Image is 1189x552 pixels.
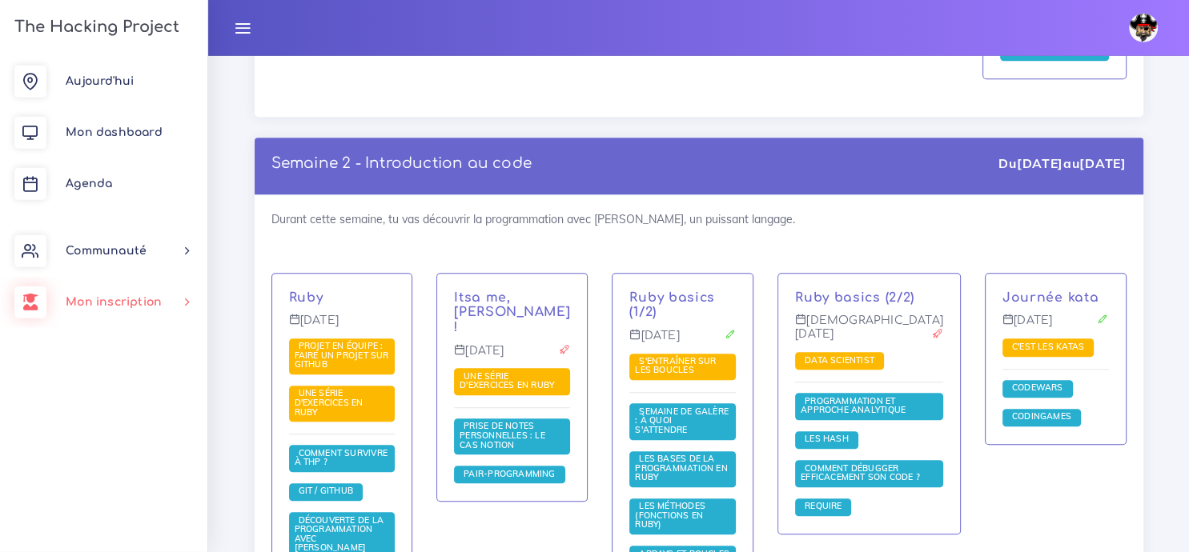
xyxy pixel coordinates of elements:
[460,420,545,450] span: Prise de notes personnelles : le cas Notion
[460,371,558,392] a: Une série d'exercices en Ruby
[289,290,323,305] a: Ruby
[1129,14,1158,42] img: avatar
[1008,382,1067,393] span: Codewars
[289,314,396,339] p: [DATE]
[635,355,716,376] span: S'entraîner sur les boucles
[295,448,388,469] a: Comment survivre à THP ?
[801,462,924,483] a: Comment débugger efficacement son code ?
[66,75,134,87] span: Aujourd'hui
[629,290,715,320] a: Ruby basics (1/2)
[801,433,853,444] span: Les Hash
[460,469,559,480] a: Pair-Programming
[295,341,389,370] a: Projet en équipe : faire un projet sur Github
[795,314,943,353] p: [DEMOGRAPHIC_DATA][DATE]
[1008,410,1075,422] span: Codingames
[454,290,570,335] a: Itsa me, [PERSON_NAME] !
[1008,342,1088,353] a: C'est les katas
[460,468,559,479] span: Pair-Programming
[801,396,910,417] a: Programmation et approche analytique
[1008,411,1075,422] a: Codingames
[295,486,358,497] a: Git / Github
[295,387,364,417] span: Une série d'exercices en Ruby
[629,329,736,354] p: [DATE]
[295,485,358,496] span: Git / Github
[66,126,163,138] span: Mon dashboard
[66,178,112,190] span: Agenda
[635,454,727,483] a: Les bases de la programmation en Ruby
[635,501,705,530] a: Les méthodes (fonctions en Ruby)
[66,296,162,308] span: Mon inscription
[1002,314,1109,339] p: [DATE]
[295,388,364,418] a: Une série d'exercices en Ruby
[801,501,846,512] a: Require
[1008,382,1067,394] a: Codewars
[1017,155,1063,171] strong: [DATE]
[460,421,545,450] a: Prise de notes personnelles : le cas Notion
[998,154,1126,173] div: Du au
[271,155,532,171] a: Semaine 2 - Introduction au code
[795,290,914,305] a: Ruby basics (2/2)
[635,453,727,482] span: Les bases de la programmation en Ruby
[801,395,910,416] span: Programmation et approche analytique
[1079,155,1126,171] strong: [DATE]
[801,354,878,366] a: Data scientist
[635,356,716,377] a: S'entraîner sur les boucles
[1002,290,1099,305] a: Journée kata
[801,500,846,511] span: Require
[295,447,388,468] span: Comment survivre à THP ?
[1008,341,1088,352] span: C'est les katas
[801,434,853,445] a: Les Hash
[635,500,705,530] span: Les méthodes (fonctions en Ruby)
[66,245,147,257] span: Communauté
[10,18,179,36] h3: The Hacking Project
[295,340,389,370] span: Projet en équipe : faire un projet sur Github
[635,406,729,435] a: Semaine de galère : à quoi s'attendre
[454,344,570,370] p: [DATE]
